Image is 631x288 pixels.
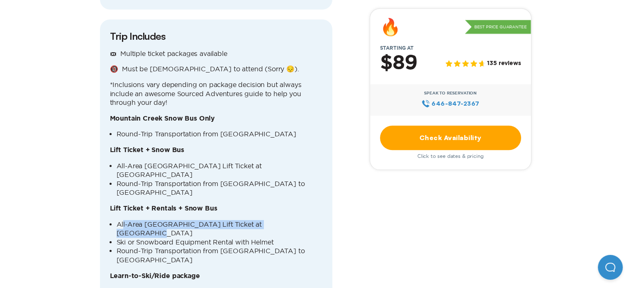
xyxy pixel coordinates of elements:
[110,49,322,58] p: 🎟 Multiple ticket packages available
[431,99,479,108] span: 646‍-847‍-2367
[117,162,322,179] li: All-Area [GEOGRAPHIC_DATA] Lift Ticket at [GEOGRAPHIC_DATA]
[117,220,322,238] li: All-Area [GEOGRAPHIC_DATA] Lift Ticket at [GEOGRAPHIC_DATA]
[380,126,521,150] a: Check Availability
[417,153,484,159] span: Click to see dates & pricing
[421,99,479,108] a: 646‍-847‍-2367
[487,61,521,68] span: 135 reviews
[110,205,217,212] b: Lift Ticket + Rentals + Snow Bus
[117,130,322,139] li: Round-Trip Transportation from [GEOGRAPHIC_DATA]
[110,65,322,74] p: 🔞 Must be [DEMOGRAPHIC_DATA] to attend (Sorry 😔).
[424,91,477,96] span: Speak to Reservation
[117,247,322,264] li: Round-Trip Transportation from [GEOGRAPHIC_DATA] to [GEOGRAPHIC_DATA]
[110,115,215,122] b: Mountain Creek Snow Bus Only
[110,29,322,43] h3: Trip Includes
[110,80,322,107] p: *Inclusions vary depending on package decision but always include an awesome Sourced Adventures g...
[117,179,322,197] li: Round-Trip Transportation from [GEOGRAPHIC_DATA] to [GEOGRAPHIC_DATA]
[465,20,531,34] p: Best Price Guarantee
[117,238,322,247] li: Ski or Snowboard Equipment Rental with Helmet
[380,53,417,74] h2: $89
[598,255,623,280] iframe: Help Scout Beacon - Open
[370,45,424,51] span: Starting at
[110,273,200,279] b: Learn-to-Ski/Ride package
[110,147,184,153] b: Lift Ticket + Snow Bus
[380,19,401,35] div: 🔥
